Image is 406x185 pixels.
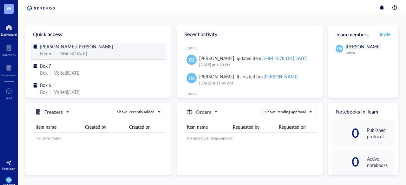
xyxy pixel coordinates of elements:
div: No items found [36,135,163,141]
div: Notebook [2,53,16,57]
div: Visited [DATE] [60,50,87,57]
div: [PERSON_NAME] III created box [199,73,298,80]
a: Dashboard [1,22,17,36]
th: Created on [127,121,165,133]
div: Dashboard [1,33,17,36]
div: Recent activity [177,25,323,43]
div: Team members [328,25,398,43]
a: Notebook [2,43,16,57]
div: [DATE] [187,46,318,50]
th: Requested by [230,121,276,133]
th: Created by [82,121,127,133]
span: OS [7,178,10,181]
div: Quick access [25,25,172,43]
th: Item name [184,121,230,133]
div: | [50,69,51,76]
div: Admin [346,51,395,54]
div: Freezer [40,50,54,57]
img: genemod-logo [25,4,56,11]
div: [DATE] at 11:45 AM [199,80,313,86]
div: [PERSON_NAME] [264,73,298,80]
div: CHIM F078 D8 [DATE] [261,55,307,61]
div: 0 [332,128,359,138]
div: | [56,50,58,57]
div: [DATE] at 1:20 PM [199,62,313,68]
div: No orders pending approval [187,135,314,141]
th: Requested on [276,121,317,133]
div: Free plan [2,167,16,170]
span: Invite [380,31,390,37]
span: OS [189,75,195,82]
div: Visited [DATE] [54,89,81,96]
div: Add [6,96,12,100]
span: W [6,4,12,12]
div: Box [40,89,48,96]
div: Published protocols [367,127,395,139]
div: Active notebooks [367,156,395,168]
h5: Orders [196,108,211,116]
span: OS [189,56,195,63]
div: Inventory [2,73,16,77]
th: Item name [33,121,82,133]
a: OS[PERSON_NAME] updated itemCHIM F078 D8 [DATE][DATE] at 1:20 PM [182,52,318,71]
div: | [50,89,51,96]
a: Inventory [2,63,16,77]
div: Show: Recently added [117,109,154,115]
span: Box 7 [40,63,51,69]
div: Show: Pending approval [265,109,306,115]
div: Box [40,69,48,76]
h5: Freezers [44,108,63,116]
div: [PERSON_NAME] updated item [199,55,307,62]
span: OS [337,46,342,52]
div: Notebooks in Team [328,103,398,120]
button: Invite [379,29,391,39]
span: Box 6 [40,82,51,88]
span: [PERSON_NAME]/[PERSON_NAME] [40,43,113,50]
a: OS[PERSON_NAME] III created box[PERSON_NAME][DATE] at 11:45 AM [182,71,318,89]
span: [PERSON_NAME] [346,43,381,50]
div: 0 [332,157,359,167]
div: Visited [DATE] [54,69,81,76]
